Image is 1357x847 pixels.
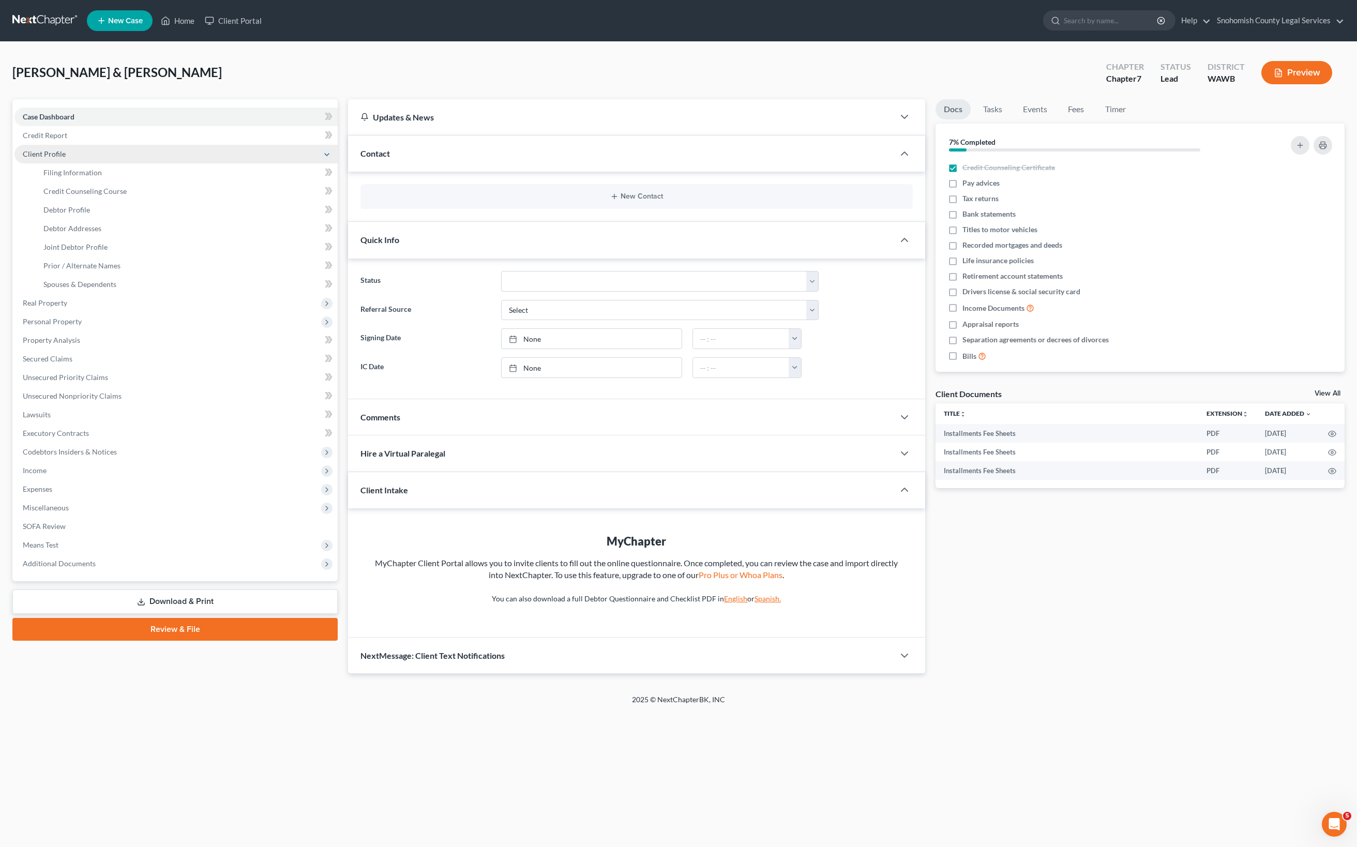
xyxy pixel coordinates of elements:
[360,651,505,660] span: NextMessage: Client Text Notifications
[1265,410,1311,417] a: Date Added expand_more
[23,447,117,456] span: Codebtors Insiders & Notices
[1064,11,1158,30] input: Search by name...
[369,533,904,549] div: MyChapter
[23,336,80,344] span: Property Analysis
[384,694,973,713] div: 2025 © NextChapterBK, INC
[23,410,51,419] span: Lawsuits
[355,271,496,292] label: Status
[936,424,1198,443] td: Installments Fee Sheets
[360,412,400,422] span: Comments
[23,112,74,121] span: Case Dashboard
[23,503,69,512] span: Miscellaneous
[355,357,496,378] label: IC Date
[35,256,338,275] a: Prior / Alternate Names
[43,280,116,289] span: Spouses & Dependents
[1315,390,1340,397] a: View All
[23,149,66,158] span: Client Profile
[1060,99,1093,119] a: Fees
[369,192,904,201] button: New Contact
[43,168,102,177] span: Filing Information
[1257,424,1320,443] td: [DATE]
[949,138,996,146] strong: 7% Completed
[12,65,222,80] span: [PERSON_NAME] & [PERSON_NAME]
[755,594,781,603] a: Spanish.
[23,354,72,363] span: Secured Claims
[699,570,782,580] a: Pro Plus or Whoa Plans
[1106,61,1144,73] div: Chapter
[108,17,143,25] span: New Case
[23,485,52,493] span: Expenses
[360,235,399,245] span: Quick Info
[962,240,1062,250] span: Recorded mortgages and deeds
[1198,424,1257,443] td: PDF
[975,99,1011,119] a: Tasks
[962,209,1016,219] span: Bank statements
[23,559,96,568] span: Additional Documents
[23,317,82,326] span: Personal Property
[693,358,789,377] input: -- : --
[962,319,1019,329] span: Appraisal reports
[35,163,338,182] a: Filing Information
[43,243,108,251] span: Joint Debtor Profile
[360,448,445,458] span: Hire a Virtual Paralegal
[12,618,338,641] a: Review & File
[1160,73,1191,85] div: Lead
[43,187,127,195] span: Credit Counseling Course
[502,358,682,377] a: None
[1207,410,1248,417] a: Extensionunfold_more
[724,594,747,603] a: English
[1198,461,1257,480] td: PDF
[35,201,338,219] a: Debtor Profile
[375,558,898,580] span: MyChapter Client Portal allows you to invite clients to fill out the online questionnaire. Once c...
[1198,443,1257,461] td: PDF
[1015,99,1056,119] a: Events
[944,410,966,417] a: Titleunfold_more
[962,178,1000,188] span: Pay advices
[502,329,682,349] a: None
[23,298,67,307] span: Real Property
[693,329,789,349] input: -- : --
[1137,73,1141,83] span: 7
[156,11,200,30] a: Home
[369,594,904,604] p: You can also download a full Debtor Questionnaire and Checklist PDF in or
[200,11,267,30] a: Client Portal
[1343,812,1351,820] span: 5
[962,255,1034,266] span: Life insurance policies
[14,424,338,443] a: Executory Contracts
[1208,73,1245,85] div: WAWB
[962,303,1024,313] span: Income Documents
[1176,11,1211,30] a: Help
[360,148,390,158] span: Contact
[1261,61,1332,84] button: Preview
[960,411,966,417] i: unfold_more
[23,131,67,140] span: Credit Report
[14,517,338,536] a: SOFA Review
[43,224,101,233] span: Debtor Addresses
[1305,411,1311,417] i: expand_more
[23,373,108,382] span: Unsecured Priority Claims
[23,466,47,475] span: Income
[962,193,999,204] span: Tax returns
[1208,61,1245,73] div: District
[962,335,1109,345] span: Separation agreements or decrees of divorces
[1212,11,1344,30] a: Snohomish County Legal Services
[962,351,976,361] span: Bills
[962,162,1055,173] span: Credit Counseling Certificate
[962,286,1080,297] span: Drivers license & social security card
[35,275,338,294] a: Spouses & Dependents
[23,540,58,549] span: Means Test
[962,224,1037,235] span: Titles to motor vehicles
[1257,461,1320,480] td: [DATE]
[355,328,496,349] label: Signing Date
[14,108,338,126] a: Case Dashboard
[936,388,1002,399] div: Client Documents
[936,461,1198,480] td: Installments Fee Sheets
[962,271,1063,281] span: Retirement account statements
[1097,99,1134,119] a: Timer
[14,350,338,368] a: Secured Claims
[1322,812,1347,837] iframe: Intercom live chat
[1242,411,1248,417] i: unfold_more
[43,261,120,270] span: Prior / Alternate Names
[23,522,66,531] span: SOFA Review
[936,99,971,119] a: Docs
